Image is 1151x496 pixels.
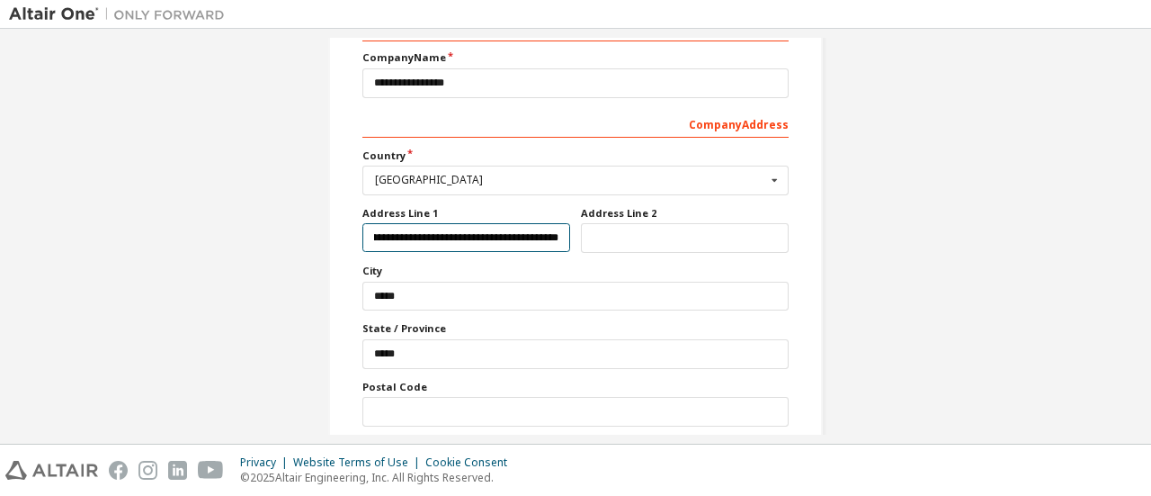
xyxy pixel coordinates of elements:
label: Company Name [362,50,789,65]
div: Cookie Consent [425,455,518,470]
div: Privacy [240,455,293,470]
p: © 2025 Altair Engineering, Inc. All Rights Reserved. [240,470,518,485]
label: Postal Code [362,380,789,394]
label: Address Line 1 [362,206,570,221]
img: altair_logo.svg [5,461,98,480]
img: linkedin.svg [168,461,187,480]
div: [GEOGRAPHIC_DATA] [375,175,766,185]
img: youtube.svg [198,461,224,480]
div: Website Terms of Use [293,455,425,470]
div: Company Address [362,109,789,138]
label: Address Line 2 [581,206,789,221]
label: Country [362,149,789,163]
label: State / Province [362,321,789,336]
img: facebook.svg [109,461,128,480]
label: City [362,264,789,278]
img: Altair One [9,5,234,23]
img: instagram.svg [138,461,157,480]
